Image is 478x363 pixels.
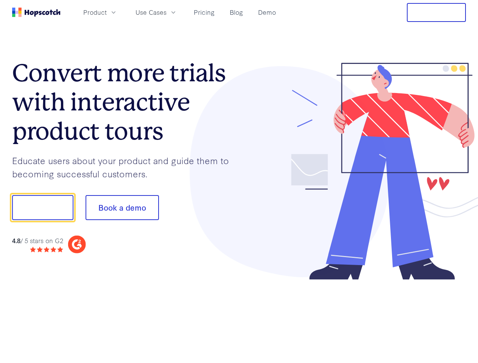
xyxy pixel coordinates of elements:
span: Product [83,8,107,17]
button: Show me! [12,195,73,220]
h1: Convert more trials with interactive product tours [12,59,239,146]
button: Free Trial [407,3,466,22]
button: Book a demo [86,195,159,220]
a: Pricing [191,6,218,19]
div: / 5 stars on G2 [12,236,63,245]
button: Product [79,6,122,19]
strong: 4.8 [12,236,20,245]
a: Demo [255,6,279,19]
a: Blog [227,6,246,19]
span: Use Cases [135,8,167,17]
button: Use Cases [131,6,182,19]
a: Home [12,8,61,17]
p: Educate users about your product and guide them to becoming successful customers. [12,154,239,180]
